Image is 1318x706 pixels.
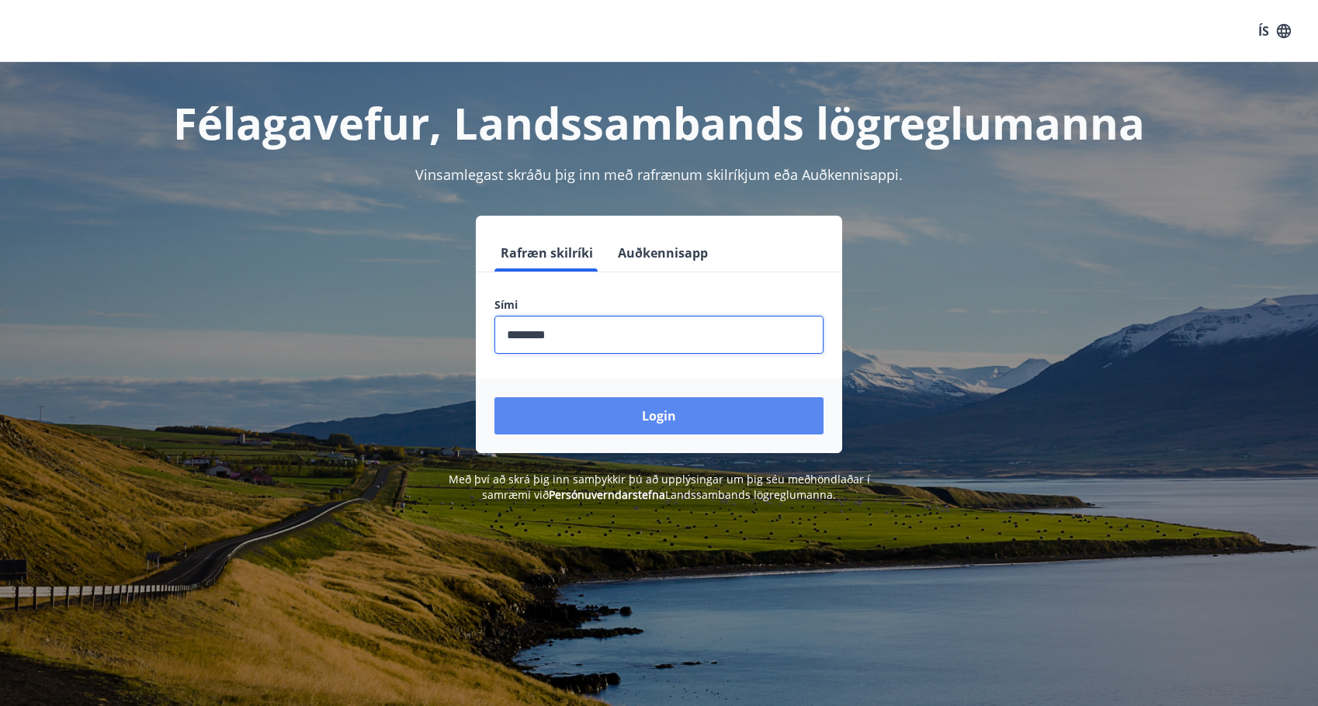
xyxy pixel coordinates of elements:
a: Persónuverndarstefna [549,487,665,502]
label: Sími [494,297,824,313]
button: Rafræn skilríki [494,234,599,272]
span: Með því að skrá þig inn samþykkir þú að upplýsingar um þig séu meðhöndlaðar í samræmi við Landssa... [449,472,870,502]
button: Auðkennisapp [612,234,714,272]
span: Vinsamlegast skráðu þig inn með rafrænum skilríkjum eða Auðkennisappi. [415,165,903,184]
h1: Félagavefur, Landssambands lögreglumanna [119,93,1199,152]
button: ÍS [1250,17,1299,45]
button: Login [494,397,824,434]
